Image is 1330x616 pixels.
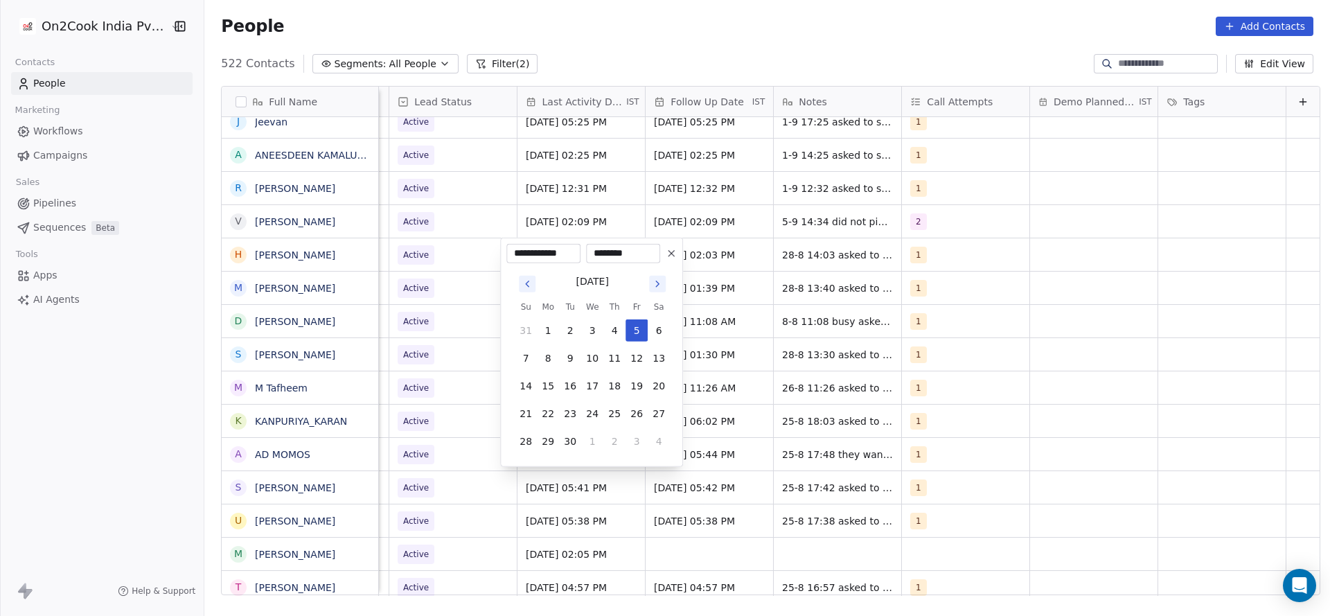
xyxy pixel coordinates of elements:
button: 5 [626,319,648,342]
th: Thursday [603,300,626,314]
th: Monday [537,300,559,314]
button: 12 [626,347,648,369]
button: 1 [537,319,559,342]
button: 24 [581,403,603,425]
button: 4 [648,430,670,452]
button: 2 [603,430,626,452]
button: 16 [559,375,581,397]
th: Wednesday [581,300,603,314]
button: 21 [515,403,537,425]
button: 30 [559,430,581,452]
button: 14 [515,375,537,397]
button: 13 [648,347,670,369]
button: Go to previous month [517,274,537,294]
button: 10 [581,347,603,369]
button: 4 [603,319,626,342]
button: 3 [581,319,603,342]
button: 3 [626,430,648,452]
button: 1 [581,430,603,452]
button: 31 [515,319,537,342]
div: [DATE] [576,274,609,289]
button: 19 [626,375,648,397]
button: 22 [537,403,559,425]
button: 17 [581,375,603,397]
button: 2 [559,319,581,342]
button: 23 [559,403,581,425]
button: 20 [648,375,670,397]
th: Friday [626,300,648,314]
button: 25 [603,403,626,425]
button: 28 [515,430,537,452]
th: Tuesday [559,300,581,314]
button: Go to next month [648,274,667,294]
button: 7 [515,347,537,369]
button: 9 [559,347,581,369]
button: 18 [603,375,626,397]
button: 15 [537,375,559,397]
button: 6 [648,319,670,342]
button: 26 [626,403,648,425]
button: 27 [648,403,670,425]
th: Saturday [648,300,670,314]
th: Sunday [515,300,537,314]
button: 8 [537,347,559,369]
button: 29 [537,430,559,452]
button: 11 [603,347,626,369]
